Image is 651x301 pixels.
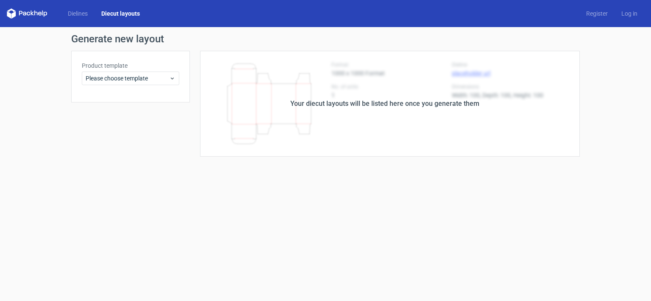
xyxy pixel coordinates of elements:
[290,99,479,109] div: Your diecut layouts will be listed here once you generate them
[71,34,580,44] h1: Generate new layout
[579,9,615,18] a: Register
[615,9,644,18] a: Log in
[61,9,95,18] a: Dielines
[95,9,147,18] a: Diecut layouts
[82,61,179,70] label: Product template
[86,74,169,83] span: Please choose template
